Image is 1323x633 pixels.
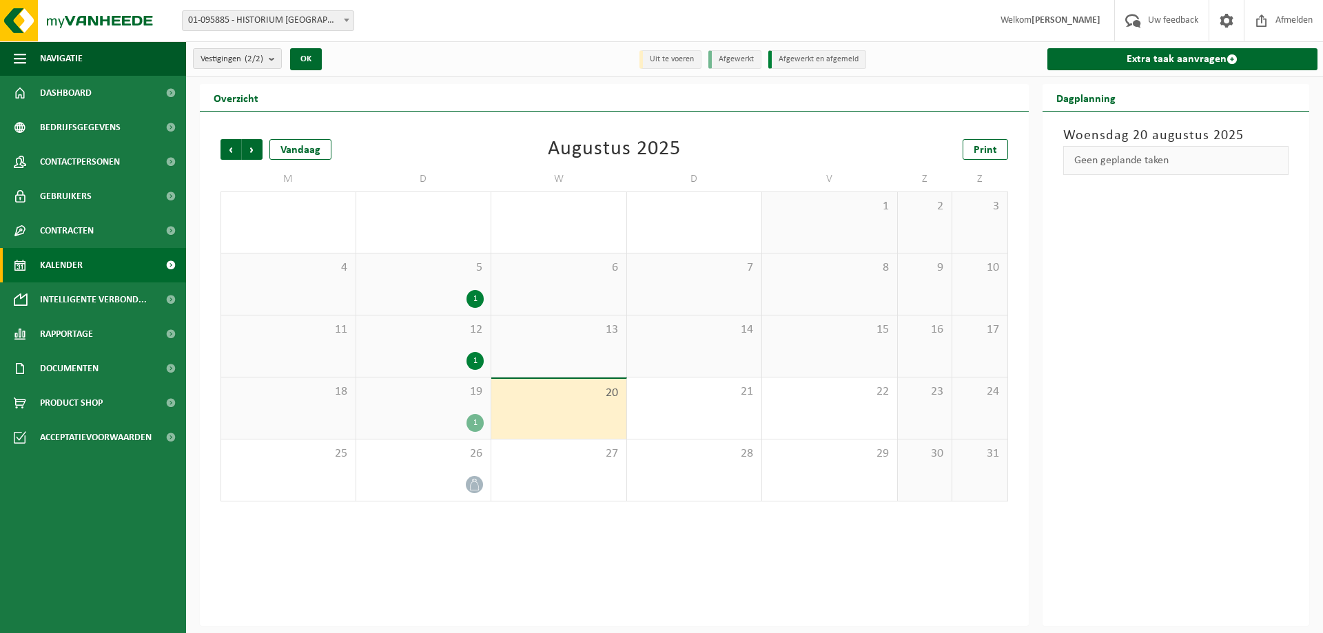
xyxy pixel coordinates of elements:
[363,446,484,461] span: 26
[548,139,681,160] div: Augustus 2025
[466,414,484,432] div: 1
[634,260,755,276] span: 7
[356,167,492,191] td: D
[228,384,349,399] span: 18
[466,352,484,370] div: 1
[40,351,99,386] span: Documenten
[974,145,997,156] span: Print
[498,446,619,461] span: 27
[769,384,890,399] span: 22
[40,214,94,248] span: Contracten
[959,260,1000,276] span: 10
[959,446,1000,461] span: 31
[228,322,349,338] span: 11
[952,167,1007,191] td: Z
[769,260,890,276] span: 8
[1063,125,1289,146] h3: Woensdag 20 augustus 2025
[1043,84,1129,111] h2: Dagplanning
[228,446,349,461] span: 25
[959,322,1000,338] span: 17
[1047,48,1318,70] a: Extra taak aanvragen
[220,167,356,191] td: M
[639,50,701,69] li: Uit te voeren
[769,446,890,461] span: 29
[1032,15,1100,25] strong: [PERSON_NAME]
[40,248,83,282] span: Kalender
[200,84,272,111] h2: Overzicht
[40,317,93,351] span: Rapportage
[905,384,945,399] span: 23
[363,322,484,338] span: 12
[363,384,484,399] span: 19
[40,179,92,214] span: Gebruikers
[959,199,1000,214] span: 3
[40,386,103,420] span: Product Shop
[193,48,282,69] button: Vestigingen(2/2)
[491,167,627,191] td: W
[905,322,945,338] span: 16
[40,145,120,179] span: Contactpersonen
[466,290,484,308] div: 1
[40,41,83,76] span: Navigatie
[708,50,761,69] li: Afgewerkt
[498,322,619,338] span: 13
[363,260,484,276] span: 5
[959,384,1000,399] span: 24
[40,76,92,110] span: Dashboard
[769,322,890,338] span: 15
[634,446,755,461] span: 28
[242,139,263,160] span: Volgende
[201,49,263,70] span: Vestigingen
[183,11,353,30] span: 01-095885 - HISTORIUM NV - BRUGGE
[40,282,147,317] span: Intelligente verbond...
[182,10,354,31] span: 01-095885 - HISTORIUM NV - BRUGGE
[498,260,619,276] span: 6
[905,446,945,461] span: 30
[963,139,1008,160] a: Print
[898,167,953,191] td: Z
[905,260,945,276] span: 9
[768,50,866,69] li: Afgewerkt en afgemeld
[40,420,152,455] span: Acceptatievoorwaarden
[40,110,121,145] span: Bedrijfsgegevens
[762,167,898,191] td: V
[634,384,755,399] span: 21
[905,199,945,214] span: 2
[220,139,241,160] span: Vorige
[245,54,263,63] count: (2/2)
[627,167,763,191] td: D
[498,386,619,401] span: 20
[290,48,322,70] button: OK
[1063,146,1289,175] div: Geen geplande taken
[769,199,890,214] span: 1
[269,139,331,160] div: Vandaag
[634,322,755,338] span: 14
[228,260,349,276] span: 4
